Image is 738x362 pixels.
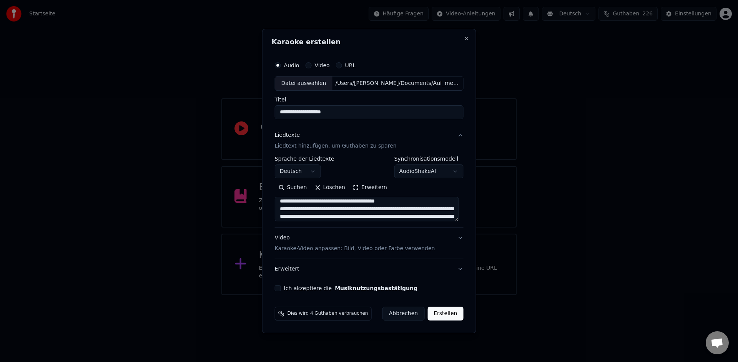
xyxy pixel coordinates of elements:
label: Audio [284,63,299,68]
label: Synchronisationsmodell [394,156,463,161]
div: Liedtexte [275,131,300,139]
button: Erweitern [349,181,391,194]
button: Ich akzeptiere die [335,286,417,291]
p: Liedtext hinzufügen, um Guthaben zu sparen [275,142,397,150]
div: /Users/[PERSON_NAME]/Documents/Auf_meines_Kindes_Tod_add253ad-5ac4-414d-8639-25da8c599917.wav [332,80,463,87]
h2: Karaoke erstellen [272,38,467,45]
label: Titel [275,97,464,102]
button: Erstellen [427,307,463,320]
div: LiedtexteLiedtext hinzufügen, um Guthaben zu sparen [275,156,464,227]
label: URL [345,63,356,68]
label: Ich akzeptiere die [284,286,417,291]
button: Abbrechen [382,307,424,320]
label: Video [314,63,329,68]
button: Löschen [311,181,349,194]
button: Suchen [275,181,311,194]
button: VideoKaraoke-Video anpassen: Bild, Video oder Farbe verwenden [275,228,464,259]
button: Erweitert [275,259,464,279]
p: Karaoke-Video anpassen: Bild, Video oder Farbe verwenden [275,245,435,252]
span: Dies wird 4 Guthaben verbrauchen [288,311,368,317]
button: LiedtexteLiedtext hinzufügen, um Guthaben zu sparen [275,125,464,156]
div: Video [275,234,435,252]
div: Datei auswählen [275,76,332,90]
label: Sprache der Liedtexte [275,156,334,161]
